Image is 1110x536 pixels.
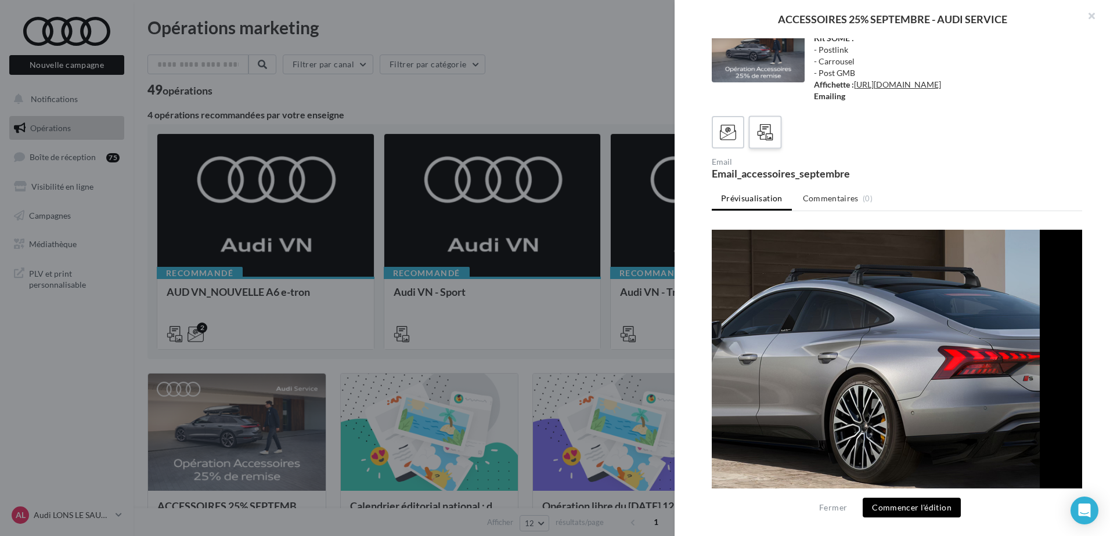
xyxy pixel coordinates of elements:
strong: Emailing [814,91,845,101]
div: Open Intercom Messenger [1071,497,1098,524]
strong: Kit SOME : [814,33,854,43]
a: [URL][DOMAIN_NAME] [854,79,941,89]
span: Commentaires [803,193,859,204]
div: Email [712,158,892,166]
span: (0) [863,194,873,203]
button: Commencer l'édition [863,498,961,517]
div: - Postlink - Carrousel - Post GMB [814,32,1073,102]
button: Fermer [815,501,852,515]
strong: Affichette : [814,79,854,89]
div: ACCESSOIRES 25% SEPTEMBRE - AUDI SERVICE [693,14,1091,24]
div: Email_accessoires_septembre [712,168,892,179]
